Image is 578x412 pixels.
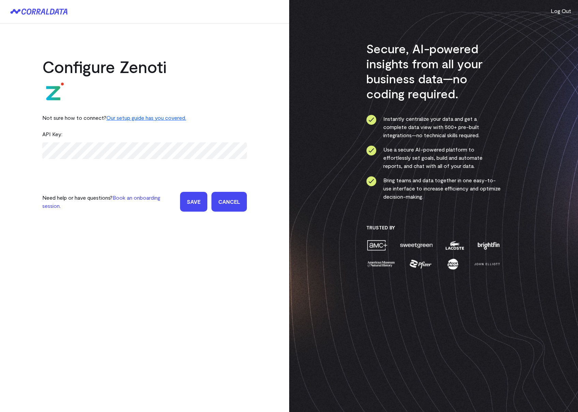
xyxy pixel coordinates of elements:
h3: Secure, AI-powered insights from all your business data—no coding required. [366,41,501,101]
img: zenoti-2086f9c1.png [42,82,64,104]
img: sweetgreen-1d1fb32c.png [399,239,433,251]
img: ico-check-circle-4b19435c.svg [366,115,376,125]
p: Need help or have questions? [42,194,176,210]
img: amc-0b11a8f1.png [366,239,388,251]
button: Log Out [551,7,571,15]
img: lacoste-7a6b0538.png [445,239,465,251]
img: john-elliott-25751c40.png [473,258,501,270]
img: amnh-5afada46.png [366,258,396,270]
img: ico-check-circle-4b19435c.svg [366,176,376,186]
img: moon-juice-c312e729.png [446,258,460,270]
a: Cancel [211,192,247,212]
li: Instantly centralize your data and get a complete data view with 500+ pre-built integrations—no t... [366,115,501,139]
li: Use a secure AI-powered platform to effortlessly set goals, build and automate reports, and chat ... [366,145,501,170]
h2: Configure Zenoti [42,56,247,77]
h3: Trusted By [366,225,501,231]
img: brightfin-a251e171.png [476,239,501,251]
img: pfizer-e137f5fc.png [409,258,432,270]
input: Save [180,192,207,212]
li: Bring teams and data together in one easy-to-use interface to increase efficiency and optimize de... [366,176,501,201]
img: ico-check-circle-4b19435c.svg [366,145,376,156]
a: Our setup guide has you covered. [106,114,186,121]
div: Not sure how to connect? [42,110,247,126]
div: API Key: [42,126,247,142]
